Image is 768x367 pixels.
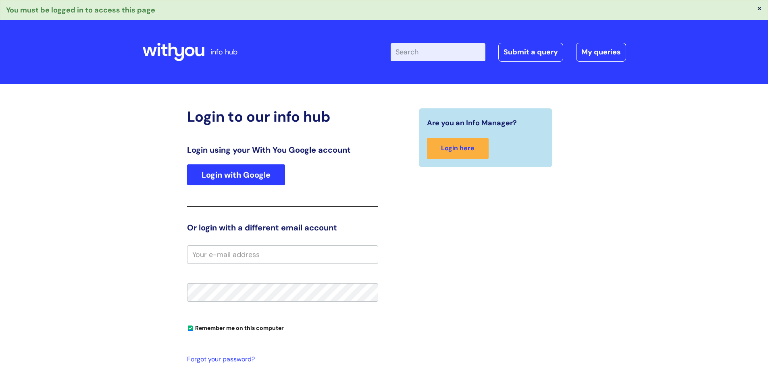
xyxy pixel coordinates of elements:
h2: Login to our info hub [187,108,378,125]
a: Login with Google [187,164,285,185]
input: Your e-mail address [187,245,378,264]
label: Remember me on this computer [187,323,284,332]
a: Login here [427,138,489,159]
a: Forgot your password? [187,354,374,365]
button: × [757,4,762,12]
span: Are you an Info Manager? [427,116,517,129]
a: Submit a query [498,43,563,61]
a: My queries [576,43,626,61]
h3: Or login with a different email account [187,223,378,232]
input: Remember me on this computer [188,326,193,331]
p: info hub [210,46,237,58]
input: Search [391,43,485,61]
div: You can uncheck this option if you're logging in from a shared device [187,321,378,334]
h3: Login using your With You Google account [187,145,378,155]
